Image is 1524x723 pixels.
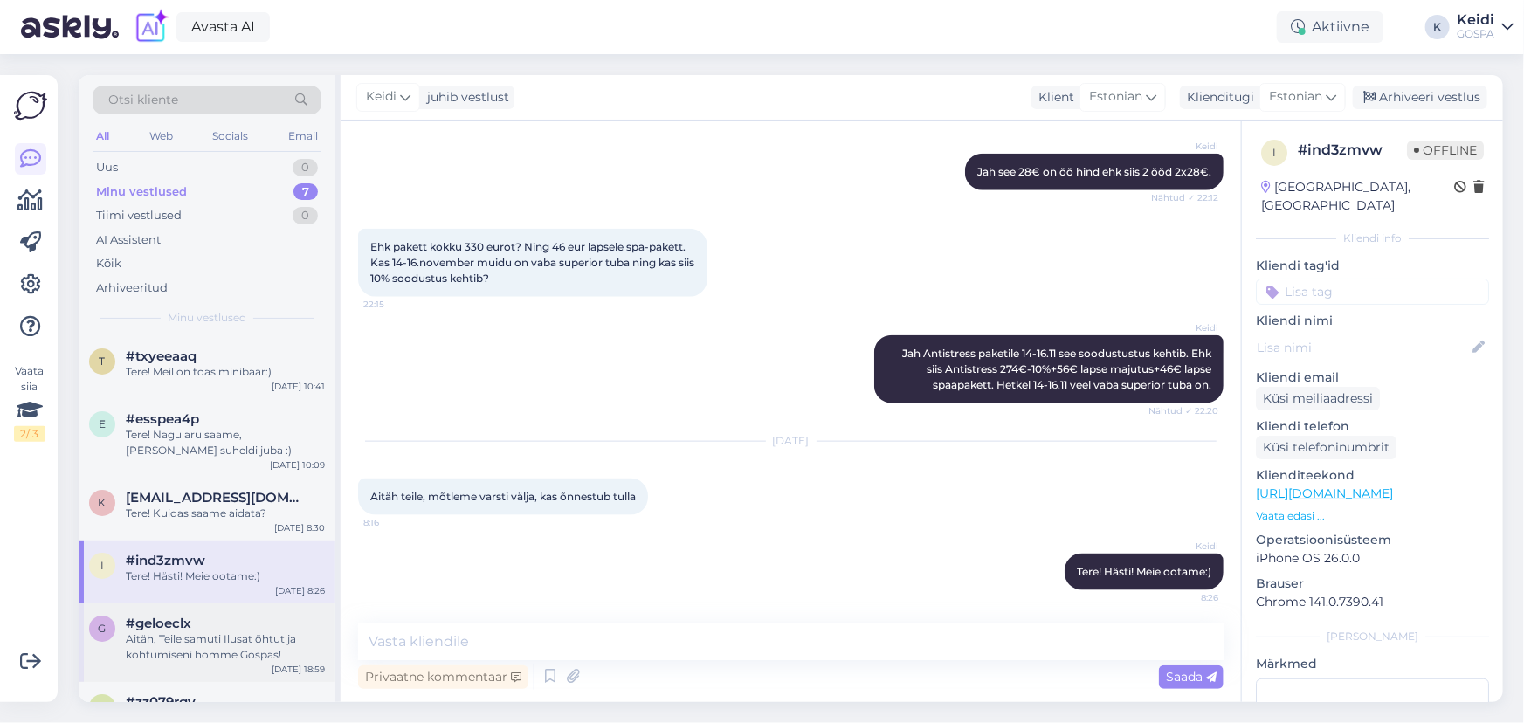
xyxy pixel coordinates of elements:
span: Keidi [1153,321,1218,334]
span: Minu vestlused [168,310,246,326]
div: Tiimi vestlused [96,207,182,224]
div: [GEOGRAPHIC_DATA], [GEOGRAPHIC_DATA] [1261,178,1454,215]
div: Tere! Kuidas saame aidata? [126,506,325,521]
div: Socials [209,125,252,148]
div: Tere! Meil on toas minibaar:) [126,364,325,380]
span: i [1272,146,1276,159]
span: i [100,559,104,572]
span: k [99,496,107,509]
span: Keidi [1153,540,1218,553]
div: Arhiveeritud [96,279,168,297]
span: #ind3zmvw [126,553,205,568]
p: Chrome 141.0.7390.41 [1256,593,1489,611]
div: Küsi meiliaadressi [1256,387,1380,410]
div: [DATE] [358,433,1224,449]
span: z [99,700,106,713]
span: Nähtud ✓ 22:12 [1151,191,1218,204]
div: All [93,125,113,148]
div: [DATE] 18:59 [272,663,325,676]
span: #zz079rgv [126,694,196,710]
p: Kliendi nimi [1256,312,1489,330]
div: Keidi [1457,13,1494,27]
div: Aktiivne [1277,11,1383,43]
span: g [99,622,107,635]
div: 0 [293,159,318,176]
p: iPhone OS 26.0.0 [1256,549,1489,568]
div: Tere! Hästi! Meie ootame:) [126,568,325,584]
img: Askly Logo [14,89,47,122]
div: GOSPA [1457,27,1494,41]
div: [DATE] 10:09 [270,458,325,472]
span: Nähtud ✓ 22:20 [1148,404,1218,417]
p: Kliendi telefon [1256,417,1489,436]
span: e [99,417,106,430]
div: Aitäh, Teile samuti Ilusat õhtut ja kohtumiseni homme Gospas! [126,631,325,663]
span: Aitäh teile, mõtleme varsti välja, kas õnnestub tulla [370,490,636,503]
span: #esspea4p [126,411,199,427]
div: Vaata siia [14,363,45,442]
span: Keidi [1153,140,1218,153]
div: 0 [293,207,318,224]
div: Klient [1031,88,1074,107]
div: juhib vestlust [420,88,509,107]
p: Klienditeekond [1256,466,1489,485]
span: kaariannkolkk@gmail.com [126,490,307,506]
div: # ind3zmvw [1298,140,1407,161]
span: 8:16 [363,516,429,529]
div: [DATE] 10:41 [272,380,325,393]
div: AI Assistent [96,231,161,249]
p: Kliendi email [1256,368,1489,387]
div: Web [146,125,176,148]
p: Märkmed [1256,655,1489,673]
span: Offline [1407,141,1484,160]
div: Privaatne kommentaar [358,665,528,689]
div: [DATE] 8:30 [274,521,325,534]
a: Avasta AI [176,12,270,42]
div: 7 [293,183,318,201]
input: Lisa nimi [1257,338,1469,357]
div: [DATE] 8:26 [275,584,325,597]
div: Kõik [96,255,121,272]
div: Email [285,125,321,148]
span: Keidi [366,87,397,107]
div: K [1425,15,1450,39]
div: Kliendi info [1256,231,1489,246]
span: Tere! Hästi! Meie ootame:) [1077,565,1211,578]
span: #geloeclx [126,616,191,631]
div: Klienditugi [1180,88,1254,107]
p: Vaata edasi ... [1256,508,1489,524]
a: [URL][DOMAIN_NAME] [1256,485,1393,501]
div: Arhiveeri vestlus [1353,86,1487,109]
div: Küsi telefoninumbrit [1256,436,1396,459]
p: Brauser [1256,575,1489,593]
span: Saada [1166,669,1217,685]
a: KeidiGOSPA [1457,13,1514,41]
div: Tere! Nagu aru saame, [PERSON_NAME] suheldi juba :) [126,427,325,458]
div: 2 / 3 [14,426,45,442]
span: 22:15 [363,298,429,311]
span: t [100,355,106,368]
span: Jah see 28€ on öö hind ehk siis 2 ööd 2x28€. [977,165,1211,178]
span: #txyeeaaq [126,348,197,364]
span: Ehk pakett kokku 330 eurot? Ning 46 eur lapsele spa-pakett. Kas 14-16.november muidu on vaba supe... [370,240,697,285]
div: Uus [96,159,118,176]
span: Estonian [1269,87,1322,107]
input: Lisa tag [1256,279,1489,305]
span: Jah Antistress paketile 14-16.11 see soodustustus kehtib. Ehk siis Antistress 274€-10%+56€ lapse ... [902,347,1214,391]
span: Otsi kliente [108,91,178,109]
img: explore-ai [133,9,169,45]
span: 8:26 [1153,591,1218,604]
p: Kliendi tag'id [1256,257,1489,275]
div: Minu vestlused [96,183,187,201]
p: Operatsioonisüsteem [1256,531,1489,549]
span: Estonian [1089,87,1142,107]
div: [PERSON_NAME] [1256,629,1489,644]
